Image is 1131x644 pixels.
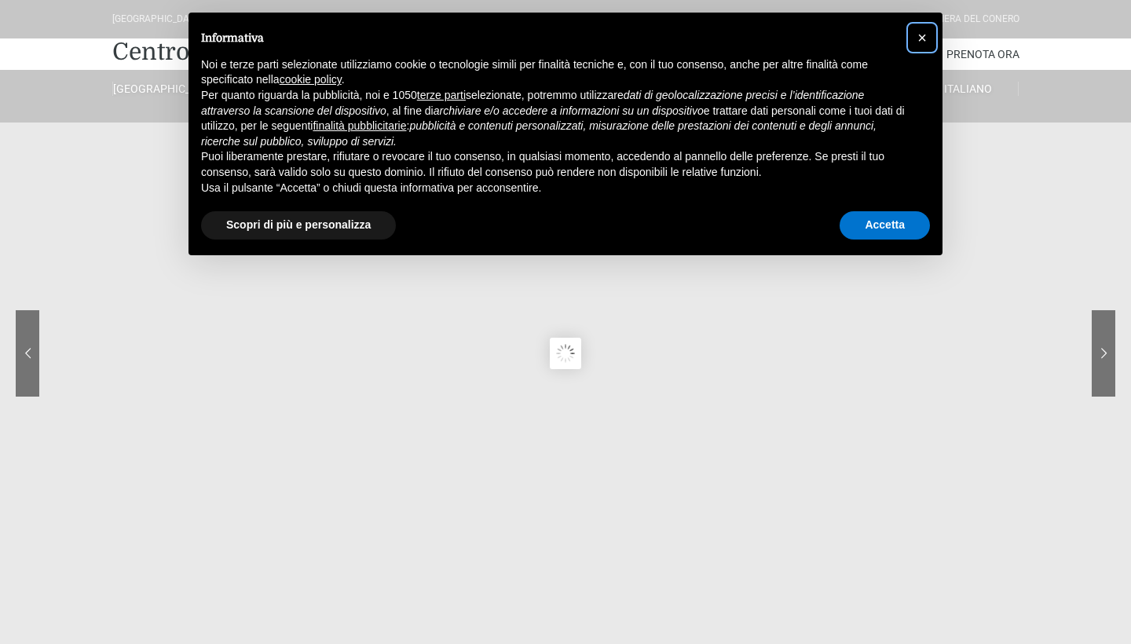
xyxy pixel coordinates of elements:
[201,88,905,149] p: Per quanto riguarda la pubblicità, noi e 1050 selezionate, potremmo utilizzare , al fine di e tra...
[944,82,992,95] span: Italiano
[434,104,704,117] em: archiviare e/o accedere a informazioni su un dispositivo
[946,38,1019,70] a: Prenota Ora
[112,36,415,68] a: Centro Vacanze De Angelis
[201,57,905,88] p: Noi e terze parti selezionate utilizziamo cookie o tecnologie simili per finalità tecniche e, con...
[201,89,864,117] em: dati di geolocalizzazione precisi e l’identificazione attraverso la scansione del dispositivo
[112,82,213,96] a: [GEOGRAPHIC_DATA]
[201,119,877,148] em: pubblicità e contenuti personalizzati, misurazione delle prestazioni dei contenuti e degli annunc...
[928,12,1019,27] div: Riviera Del Conero
[112,12,203,27] div: [GEOGRAPHIC_DATA]
[917,29,927,46] span: ×
[201,149,905,180] p: Puoi liberamente prestare, rifiutare o revocare il tuo consenso, in qualsiasi momento, accedendo ...
[840,211,930,240] button: Accetta
[910,25,935,50] button: Chiudi questa informativa
[280,73,342,86] a: cookie policy
[201,211,396,240] button: Scopri di più e personalizza
[201,31,905,45] h2: Informativa
[13,583,60,630] iframe: Customerly Messenger Launcher
[201,181,905,196] p: Usa il pulsante “Accetta” o chiudi questa informativa per acconsentire.
[918,82,1019,96] a: Italiano
[417,88,466,104] button: terze parti
[313,119,406,134] button: finalità pubblicitarie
